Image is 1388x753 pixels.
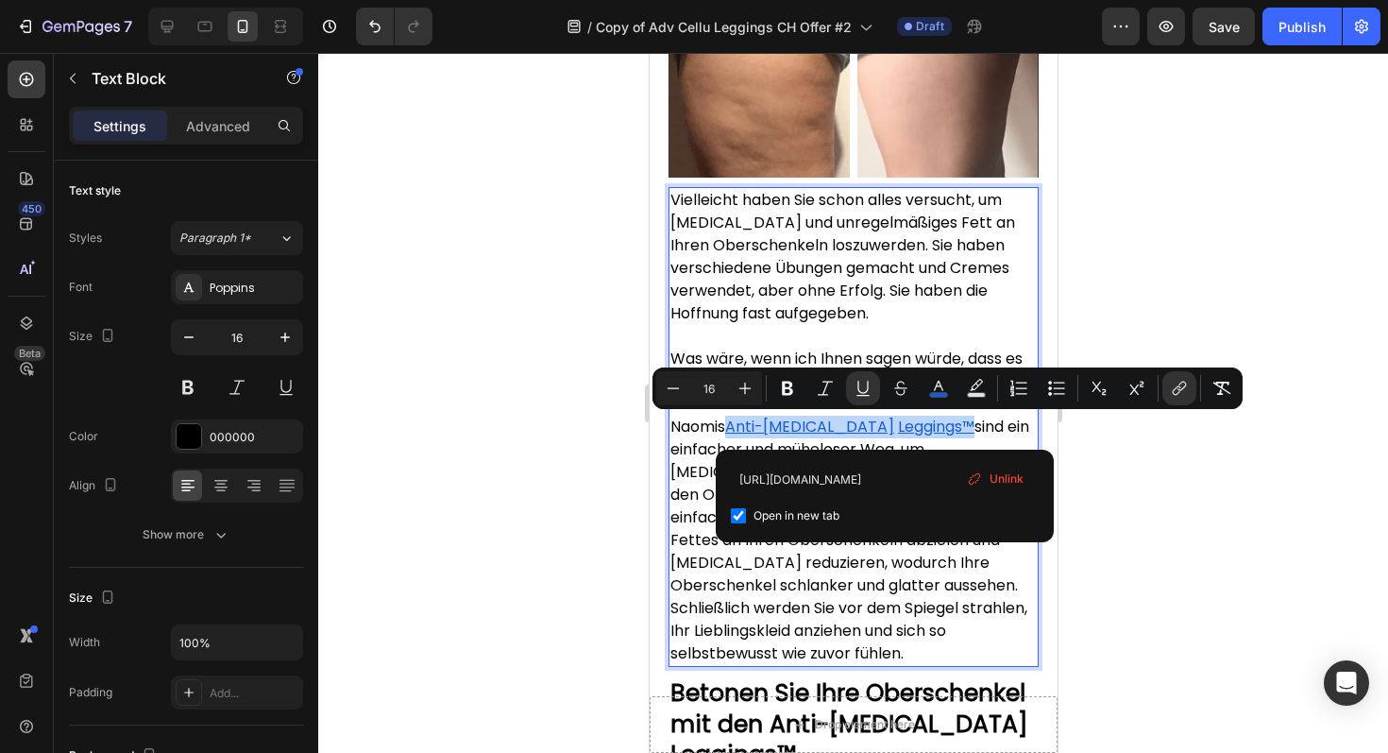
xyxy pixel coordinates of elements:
div: Size [69,586,119,611]
p: 7 [124,15,132,38]
button: Paragraph 1* [171,221,303,255]
div: Color [69,428,98,445]
div: Add... [210,685,298,702]
div: 000000 [210,429,298,446]
div: Text style [69,182,121,199]
span: Paragraph 1* [179,230,251,247]
span: Unlink [990,471,1024,488]
p: Vielleicht haben Sie schon alles versucht, um [MEDICAL_DATA] und unregelmäßiges Fett an Ihren Obe... [21,136,387,295]
button: Show more [69,518,303,552]
p: Text Block [92,67,252,90]
div: Rich Text Editor. Editing area: main [19,134,389,614]
span: / [587,17,592,37]
div: Undo/Redo [356,8,432,45]
div: Publish [1278,17,1326,37]
div: Editor contextual toolbar [652,368,1243,409]
u: Anti-[MEDICAL_DATA] [76,363,245,385]
p: Was wäre, wenn ich Ihnen sagen würde, dass es eine Lösung gibt, die all das nicht erfordert? [21,295,387,363]
div: Styles [69,230,102,247]
button: Publish [1262,8,1342,45]
p: Settings [93,116,146,136]
span: Copy of Adv Cellu Leggings CH Offer #2 [596,17,852,37]
iframe: Design area [650,53,1058,753]
span: Open in new tab [753,505,839,527]
strong: Betonen Sie Ihre Oberschenkel mit den Anti-[MEDICAL_DATA] Leggings™. [21,624,379,718]
span: Save [1209,19,1240,35]
button: 7 [8,8,141,45]
div: Open Intercom Messenger [1324,660,1369,706]
p: Advanced [186,116,250,136]
input: Paste link here [731,465,1039,495]
div: Size [69,324,119,350]
a: Anti-[MEDICAL_DATA] Leggings™ [76,363,325,385]
div: Poppins [210,280,298,297]
div: 450 [18,201,45,216]
div: Padding [69,684,112,701]
div: Font [69,279,93,296]
button: Save [1193,8,1255,45]
u: Leggings™ [248,363,325,385]
input: Auto [172,625,302,659]
div: Show more [143,525,230,544]
p: Naomis sind ein einfacher und müheloser Weg, um [MEDICAL_DATA] und ungleichmäßiges Fett an den Ob... [21,363,387,612]
div: Beta [14,346,45,361]
span: Draft [916,18,944,35]
div: Align [69,473,122,499]
div: Width [69,634,100,651]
